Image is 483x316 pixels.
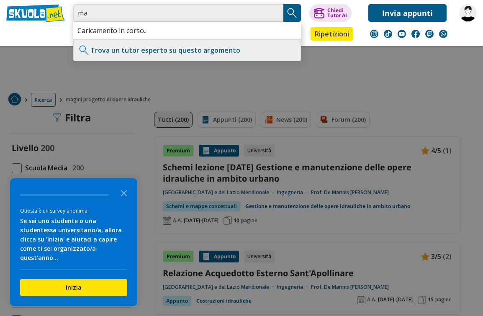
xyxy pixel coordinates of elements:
div: Caricamento in corso... [73,22,301,39]
div: Questa è un survey anonima! [20,207,127,215]
div: Se sei uno studente o una studentessa universitario/a, allora clicca su 'Inizia' e aiutaci a capi... [20,216,127,262]
input: Cerca appunti, riassunti o versioni [73,4,283,22]
img: instagram [370,30,378,38]
button: Search Button [283,4,301,22]
img: Cerca appunti, riassunti o versioni [286,7,298,19]
img: tiktok [384,30,392,38]
img: Ingegneri25 [459,4,477,22]
a: Trova un tutor esperto su questo argomento [90,46,240,55]
a: Invia appunti [368,4,447,22]
div: Survey [10,178,137,306]
div: Chiedi Tutor AI [327,8,347,18]
img: Trova un tutor esperto [78,44,90,57]
img: facebook [411,30,420,38]
button: Close the survey [116,184,132,201]
button: Inizia [20,279,127,296]
button: ChiediTutor AI [309,4,352,22]
img: youtube [398,30,406,38]
img: WhatsApp [439,30,447,38]
a: Ripetizioni [311,27,353,41]
img: twitch [425,30,434,38]
a: Appunti [71,27,109,42]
